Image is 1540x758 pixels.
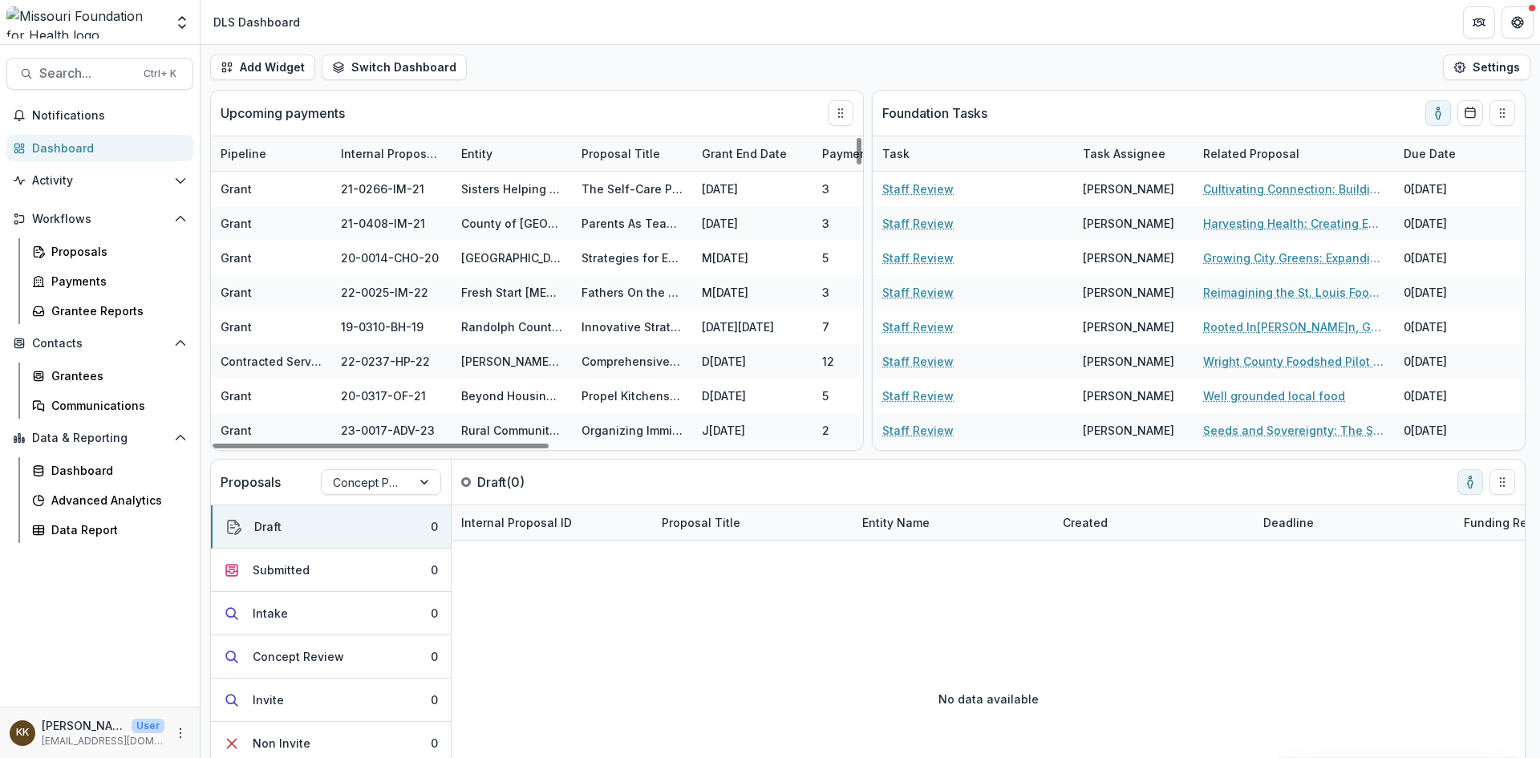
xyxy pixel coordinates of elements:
a: Reimagining the St. Louis Food Systems Landscape [1203,284,1384,301]
div: Ctrl + K [140,65,180,83]
a: Dashboard [26,457,193,484]
div: Due Date [1394,145,1465,162]
div: Data Report [51,521,180,538]
div: Fathers On the Move [582,284,683,301]
a: [PERSON_NAME]n Policy Group, LLC [461,355,662,368]
div: Internal Proposal ID [452,505,652,540]
div: 0 [431,518,438,535]
p: Proposals [221,472,281,492]
button: Drag [1489,469,1515,495]
div: [PERSON_NAME] [1083,215,1174,232]
div: D[DATE] [702,387,746,404]
div: Organizing Immigrant workers in rural [US_STATE] [582,422,683,439]
div: Entity [452,136,572,171]
button: Submitted0 [211,549,451,592]
p: No data available [938,691,1039,707]
div: Grant [221,284,252,301]
div: D[DATE] [702,353,746,370]
div: Internal Proposal ID [452,514,582,531]
div: Contracted Services [221,353,322,370]
div: Grant [221,387,252,404]
div: 2 [822,422,829,439]
div: Grant [221,249,252,266]
div: [PERSON_NAME] [1083,284,1174,301]
span: Workflows [32,213,168,226]
div: Communications [51,397,180,414]
div: Comprehensive Legislative Monitoring Services [582,353,683,370]
div: Payment Number [813,136,933,171]
a: Wright County Foodshed Pilot - Hub‑Lite + Shared‑Use Kitchen [1203,353,1384,370]
div: Grantees [51,367,180,384]
div: Payments [51,273,180,290]
div: [PERSON_NAME] [1083,249,1174,266]
a: Grantees [26,363,193,389]
a: Staff Review [882,215,954,232]
div: Katie Kaufmann [16,728,29,738]
div: Created [1053,505,1254,540]
button: Concept Review0 [211,635,451,679]
p: [EMAIL_ADDRESS][DOMAIN_NAME] [42,734,164,748]
div: Task Assignee [1073,145,1175,162]
a: Beyond Housing Inc [461,389,573,403]
div: 20-0317-OF-21 [341,387,426,404]
div: [PERSON_NAME] [1083,422,1174,439]
div: Propel Kitchens - A Solution to Decrease Barriers, Improve Economic Structures, and Disrupt Food ... [582,387,683,404]
button: Invite0 [211,679,451,722]
div: Entity Name [853,505,1053,540]
a: Seeds and Sovereignty: The Seed St. Louis Food Demonstration Garden [1203,422,1384,439]
a: Communications [26,392,193,419]
div: Internal Proposal ID [331,136,452,171]
div: Task Assignee [1073,136,1193,171]
div: Task [873,136,1073,171]
button: Draft0 [211,505,451,549]
div: Task [873,145,919,162]
a: Randolph County Caring Community Inc [461,320,684,334]
img: Missouri Foundation for Health logo [6,6,164,39]
div: [DATE] [702,215,738,232]
div: Deadline [1254,505,1454,540]
div: 21-0266-IM-21 [341,180,424,197]
div: Related Proposal [1193,145,1309,162]
div: Invite [253,691,284,708]
div: 0 [431,605,438,622]
div: Intake [253,605,288,622]
button: toggle-assigned-to-me [1425,100,1451,126]
div: Pipeline [211,145,276,162]
div: Draft [254,518,282,535]
a: Fresh Start [MEDICAL_DATA] Center Inc. [461,286,680,299]
div: 0 [431,648,438,665]
a: Sisters Helping Each Other Reach A Higher Height [461,182,740,196]
div: Proposal Title [572,136,692,171]
p: [PERSON_NAME] [42,717,125,734]
a: Advanced Analytics [26,487,193,513]
button: Open Workflows [6,206,193,232]
a: Dashboard [6,135,193,161]
a: Data Report [26,517,193,543]
div: 20-0014-CHO-20 [341,249,439,266]
a: Staff Review [882,387,954,404]
p: Foundation Tasks [882,103,987,123]
div: [PERSON_NAME] [1083,180,1174,197]
div: Grant End Date [692,136,813,171]
button: Get Help [1501,6,1534,39]
div: 5 [822,249,829,266]
div: 0[DATE] [1394,172,1514,206]
button: Notifications [6,103,193,128]
span: Activity [32,174,168,188]
div: 0 [431,561,438,578]
div: Advanced Analytics [51,492,180,509]
div: 3 [822,215,829,232]
div: M[DATE] [702,249,748,266]
div: Created [1053,514,1117,531]
div: Submitted [253,561,310,578]
div: M[DATE] [702,284,748,301]
div: The Self-Care Program [582,180,683,197]
div: Payment Number [813,145,928,162]
div: Due Date [1394,136,1514,171]
div: Grant [221,180,252,197]
span: Data & Reporting [32,432,168,445]
button: toggle-assigned-to-me [1457,469,1483,495]
div: 3 [822,180,829,197]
